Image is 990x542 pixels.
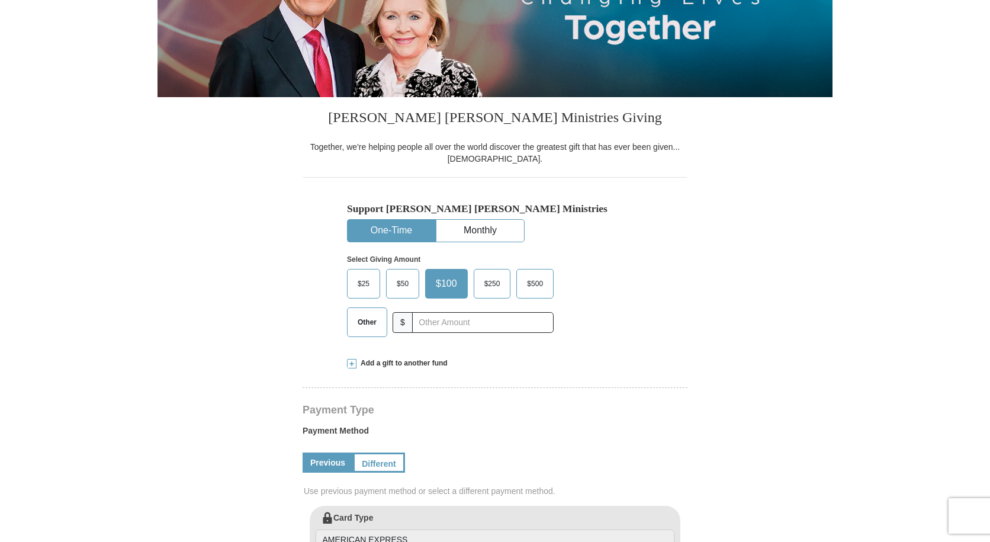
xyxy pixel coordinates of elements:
[347,203,643,215] h5: Support [PERSON_NAME] [PERSON_NAME] Ministries
[391,275,414,293] span: $50
[303,141,687,165] div: Together, we're helping people all over the world discover the greatest gift that has ever been g...
[436,220,524,242] button: Monthly
[353,453,405,473] a: Different
[303,97,687,141] h3: [PERSON_NAME] [PERSON_NAME] Ministries Giving
[352,275,375,293] span: $25
[393,312,413,333] span: $
[478,275,506,293] span: $250
[348,220,435,242] button: One-Time
[347,255,420,264] strong: Select Giving Amount
[356,358,448,368] span: Add a gift to another fund
[303,453,353,473] a: Previous
[303,425,687,442] label: Payment Method
[303,405,687,415] h4: Payment Type
[521,275,549,293] span: $500
[412,312,554,333] input: Other Amount
[304,485,689,497] span: Use previous payment method or select a different payment method.
[352,313,382,331] span: Other
[430,275,463,293] span: $100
